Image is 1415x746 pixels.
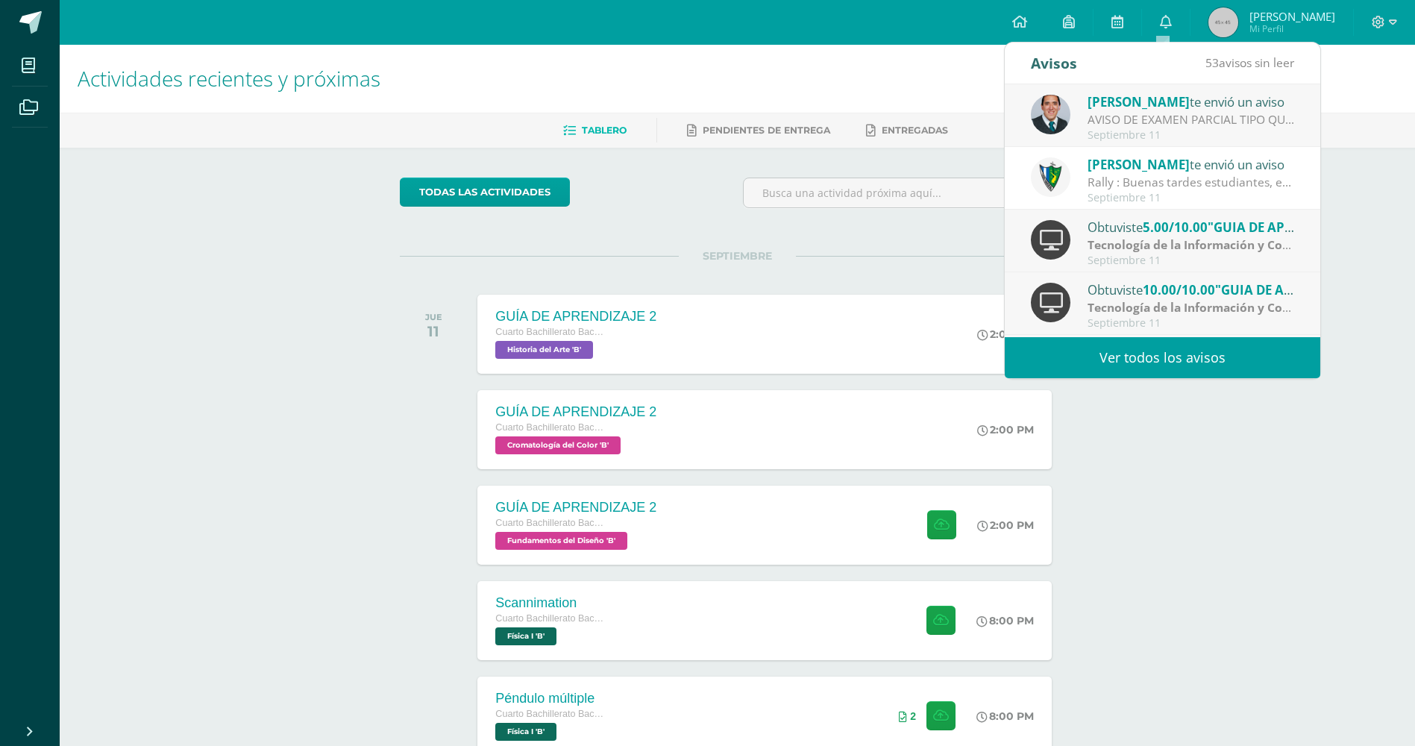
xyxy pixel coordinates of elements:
img: 45x45 [1208,7,1238,37]
div: Archivos entregados [899,710,916,722]
span: [PERSON_NAME] [1249,9,1335,24]
strong: Tecnología de la Información y Comunicación (TIC) [1088,236,1378,253]
a: Tablero [563,119,627,142]
div: Rally : Buenas tardes estudiantes, es un gusto saludarlos. Por este medio se informa que los jóve... [1088,174,1295,191]
span: 53 [1205,54,1219,71]
div: AVISO DE EXAMEN PARCIAL TIPO QUIZIZZ 12 DE SEPTIEMBRE 4TO B DISEÑO TICS: Buenas tardes Estimados ... [1088,111,1295,128]
span: Tablero [582,125,627,136]
div: Avisos [1031,43,1077,84]
img: 2306758994b507d40baaa54be1d4aa7e.png [1031,95,1070,134]
div: te envió un aviso [1088,92,1295,111]
a: Pendientes de entrega [687,119,830,142]
div: GUÍA DE APRENDIZAJE 2 [495,500,656,515]
span: Cuarto Bachillerato Bachillerato en CCLL con Orientación en Diseño Gráfico [495,518,607,528]
span: 10.00/10.00 [1143,281,1215,298]
div: 11 [425,322,442,340]
span: "GUIA DE APRENDIZAJE NO 2" [1215,281,1398,298]
span: Mi Perfil [1249,22,1335,35]
span: Fundamentos del Diseño 'B' [495,532,627,550]
div: 2:00 PM [977,518,1034,532]
div: te envió un aviso [1088,154,1295,174]
img: 9f174a157161b4ddbe12118a61fed988.png [1031,157,1070,197]
div: Scannimation [495,595,607,611]
div: Obtuviste en [1088,217,1295,236]
input: Busca una actividad próxima aquí... [744,178,1074,207]
span: Actividades recientes y próximas [78,64,380,93]
a: Entregadas [866,119,948,142]
span: SEPTIEMBRE [679,249,796,263]
div: 2:00 PM [977,327,1034,341]
span: Historia del Arte 'B' [495,341,593,359]
span: Pendientes de entrega [703,125,830,136]
div: Péndulo múltiple [495,691,607,706]
div: Septiembre 11 [1088,317,1295,330]
span: Cuarto Bachillerato Bachillerato en CCLL con Orientación en Diseño Gráfico [495,422,607,433]
div: Septiembre 11 [1088,129,1295,142]
span: Cuarto Bachillerato Bachillerato en CCLL con Orientación en Diseño Gráfico [495,327,607,337]
div: GUÍA DE APRENDIZAJE 2 [495,309,656,325]
div: Septiembre 11 [1088,254,1295,267]
span: Física I 'B' [495,627,556,645]
span: [PERSON_NAME] [1088,156,1190,173]
span: Entregadas [882,125,948,136]
span: [PERSON_NAME] [1088,93,1190,110]
span: "GUIA DE APRENDIZAJE NO 3" [1208,219,1390,236]
a: Ver todos los avisos [1005,337,1320,378]
strong: Tecnología de la Información y Comunicación (TIC) [1088,299,1378,316]
div: 2:00 PM [977,423,1034,436]
span: Cuarto Bachillerato Bachillerato en CCLL con Orientación en Diseño Gráfico [495,709,607,719]
div: Septiembre 11 [1088,192,1295,204]
span: 5.00/10.00 [1143,219,1208,236]
span: Cromatología del Color 'B' [495,436,621,454]
div: 8:00 PM [976,614,1034,627]
div: | Zona [1088,236,1295,254]
div: JUE [425,312,442,322]
span: avisos sin leer [1205,54,1294,71]
div: 8:00 PM [976,709,1034,723]
div: Obtuviste en [1088,280,1295,299]
div: GUÍA DE APRENDIZAJE 2 [495,404,656,420]
span: Cuarto Bachillerato Bachillerato en CCLL con Orientación en Diseño Gráfico [495,613,607,624]
a: todas las Actividades [400,178,570,207]
div: | Zona [1088,299,1295,316]
span: Física I 'B' [495,723,556,741]
span: 2 [910,710,916,722]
